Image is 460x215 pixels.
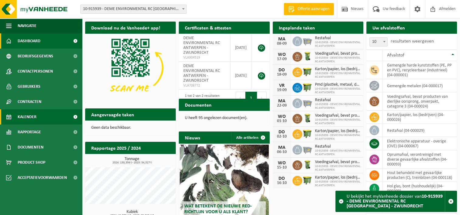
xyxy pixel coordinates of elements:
img: WB-2500-GAL-GY-01 [302,97,313,108]
td: [DATE] [230,34,251,62]
button: Previous [236,92,245,104]
span: Gebruikers [18,79,40,94]
td: restafval (04-000029) [382,124,457,137]
h2: Certificaten & attesten [179,22,237,33]
span: Contactpersonen [18,64,53,79]
div: DO [276,68,288,73]
span: Karton/papier, los (bedrijven) [315,67,360,72]
span: 10-915939 - DEME ENVIRONMENTAL RC ANTWERPEN - ZWIJNDRECHT [80,5,187,14]
span: DEME ENVIRONMENTAL RC ANTWERPEN - ZWIJNDRECHT [183,36,220,55]
span: 10-915939 - DEME ENVIRONMENTAL RC ANTWERPEN [315,56,360,63]
img: WB-2500-GAL-GY-01 [302,144,313,154]
span: 10-915939 - DEME ENVIRONMENTAL RC ANTWERPEN [315,134,360,141]
td: elektronische apparatuur - overige (OVE) (04-000067) [382,137,457,150]
span: 10-915939 - DEME ENVIRONMENTAL RC ANTWERPEN [315,180,360,187]
span: 10-915939 - DEME ENVIRONMENTAL RC ANTWERPEN - ZWIJNDRECHT [81,5,186,13]
span: Documenten [18,140,43,155]
span: Acceptatievoorwaarden [18,170,67,185]
span: Navigatie [18,18,36,33]
span: Product Shop [18,155,45,170]
img: WB-1100-HPE-GN-50 [302,67,313,77]
div: 17-09 [276,57,288,61]
span: Pmd (plastiek, metaal, drankkartons) (bedrijven) [315,82,360,87]
span: Voedingsafval, bevat producten van dierlijke oorsprong, onverpakt, categorie 3 [315,160,360,165]
div: 22-09 [276,104,288,108]
div: WO [276,114,288,119]
span: Karton/papier, los (bedrijven) [315,129,360,134]
div: DO [276,176,288,181]
a: Bekijk rapportage [130,154,175,166]
img: WB-1100-HPE-GN-50 [302,128,313,139]
h2: Nieuws [179,131,206,143]
span: Dashboard [18,33,40,49]
span: Afvalstof [387,53,404,58]
span: 2024: 150,356 t - 2025: 54,527 t [88,161,176,164]
div: 15-10 [276,166,288,170]
div: WO [276,161,288,166]
img: WB-0140-HPE-GN-50 [302,51,313,61]
button: 1 [245,92,257,104]
span: Offerte aanvragen [296,6,331,12]
h2: Ingeplande taken [273,22,321,33]
div: 01-10 [276,119,288,123]
span: Contracten [18,94,41,109]
span: 10-915939 - DEME ENVIRONMENTAL RC ANTWERPEN [315,103,360,110]
img: Download de VHEPlus App [85,34,176,102]
span: Wat betekent de nieuwe RED-richtlijn voor u als klant? [184,204,252,214]
span: Restafval [315,36,360,41]
td: opruimafval, verontreinigd met diverse gevaarlijke afvalstoffen (04-000093) [382,150,457,169]
div: 16-10 [276,181,288,185]
span: Rapportage [18,125,41,140]
div: 19-09 [276,88,288,92]
div: VR [276,83,288,88]
p: Geen data beschikbaar. [91,126,170,130]
h2: Uw afvalstoffen [366,22,411,33]
span: 10-915939 - DEME ENVIRONMENTAL RC ANTWERPEN [315,72,360,79]
span: 10-915939 - DEME ENVIRONMENTAL RC ANTWERPEN [315,87,360,94]
td: gemengde metalen (04-000017) [382,79,457,92]
a: Alle artikelen [231,131,269,144]
p: U heeft 95 ongelezen document(en). [185,116,263,120]
strong: 10-915939 - DEME ENVIRONMENTAL RC [GEOGRAPHIC_DATA] - ZWIJNDRECHT [347,194,443,209]
div: 1 tot 2 van 2 resultaten [182,91,220,104]
div: 02-10 [276,135,288,139]
span: VLA904519 [183,55,226,60]
div: U bekijkt het myVanheede dossier van [347,191,445,212]
div: MA [276,99,288,104]
span: Restafval [315,98,360,103]
a: Offerte aanvragen [284,3,334,15]
label: resultaten weergeven [391,39,434,44]
span: Karton/papier, los (bedrijven) [315,175,360,180]
td: voedingsafval, bevat producten van dierlijke oorsprong, onverpakt, categorie 3 (04-000024) [382,92,457,111]
span: 10-915939 - DEME ENVIRONMENTAL RC ANTWERPEN [315,165,360,172]
img: WB-1100-HPE-GN-50 [302,175,313,185]
div: MA [276,37,288,42]
img: WB-0140-HPE-GN-50 [302,113,313,123]
img: WB-2500-GAL-GY-01 [302,36,313,46]
span: 10 [369,37,388,46]
span: Voedingsafval, bevat producten van dierlijke oorsprong, onverpakt, categorie 3 [315,113,360,118]
span: VLA708772 [183,83,226,88]
span: Voedingsafval, bevat producten van dierlijke oorsprong, onverpakt, categorie 3 [315,51,360,56]
td: gemengde harde kunststoffen (PE, PP en PVC), recycleerbaar (industrieel) (04-000001) [382,61,457,79]
div: DO [276,130,288,135]
h2: Download nu de Vanheede+ app! [85,22,166,33]
td: karton/papier, los (bedrijven) (04-000026) [382,111,457,124]
span: 10-915939 - DEME ENVIRONMENTAL RC ANTWERPEN [315,118,360,125]
span: Restafval [315,144,360,149]
span: Kalender [18,109,36,125]
div: WO [276,52,288,57]
td: hout behandeld met gevaarlijke producten (C), treinbilzen (04-000118) [382,169,457,182]
td: [DATE] [230,62,251,90]
span: Bedrijfsgegevens [18,49,53,64]
td: hol glas, bont (huishoudelijk) (04-000209) [382,182,457,195]
img: WB-0140-HPE-GN-50 [302,159,313,170]
div: 18-09 [276,73,288,77]
div: 08-09 [276,42,288,46]
h3: Tonnage [88,157,176,164]
h2: Aangevraagde taken [85,108,140,120]
img: WB-1100-HPE-GN-50 [302,82,313,92]
span: 10 [370,38,387,46]
span: DEME ENVIRONMENTAL RC ANTWERPEN - ZWIJNDRECHT [183,64,220,83]
h2: Rapportage 2025 / 2024 [85,142,147,154]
